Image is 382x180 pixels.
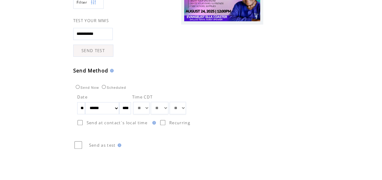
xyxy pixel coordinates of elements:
[150,121,156,125] img: help.gif
[87,120,147,125] span: Send at contact`s local time
[77,94,88,100] span: Date
[132,94,153,100] span: Time CDT
[73,45,113,57] a: SEND TEST
[89,142,116,148] span: Send as test
[73,18,109,23] span: TEST YOUR MMS
[108,69,114,72] img: help.gif
[102,85,106,89] input: Scheduled
[100,86,126,89] label: Scheduled
[76,85,80,89] input: Send Now
[74,86,99,89] label: Send Now
[116,143,121,147] img: help.gif
[73,67,108,74] span: Send Method
[169,120,190,125] span: Recurring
